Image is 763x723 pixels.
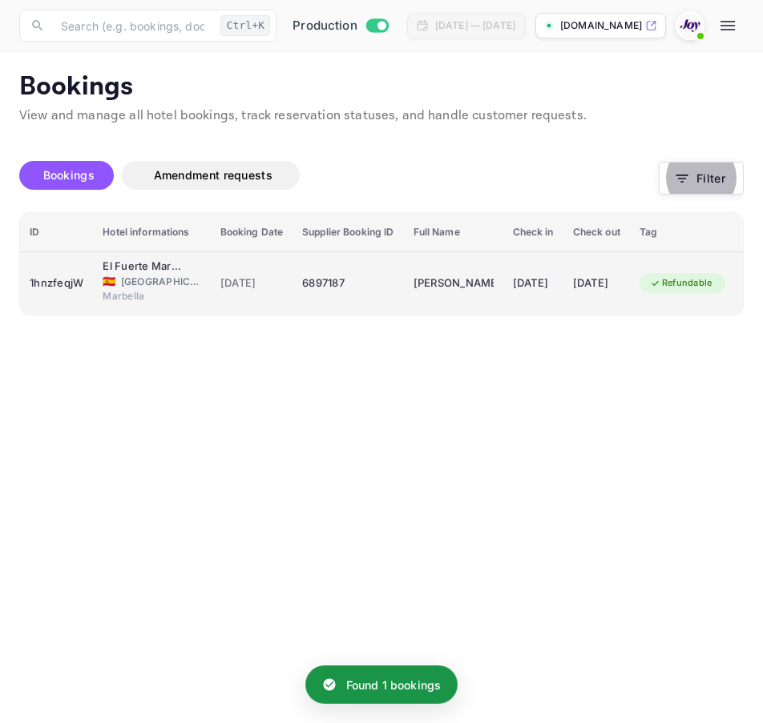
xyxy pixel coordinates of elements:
[30,271,83,296] div: 1hnzfeqjW
[659,162,744,195] button: Filter
[19,161,659,190] div: account-settings tabs
[43,168,95,182] span: Bookings
[640,273,723,293] div: Refundable
[51,10,214,42] input: Search (e.g. bookings, documentation)
[503,213,563,252] th: Check in
[513,271,554,296] div: [DATE]
[154,168,272,182] span: Amendment requests
[19,71,744,103] p: Bookings
[103,259,183,275] div: El Fuerte Marbella
[346,677,441,693] p: Found 1 bookings
[435,18,515,33] div: [DATE] — [DATE]
[293,213,403,252] th: Supplier Booking ID
[573,271,620,296] div: [DATE]
[19,106,744,126] p: View and manage all hotel bookings, track reservation statuses, and handle customer requests.
[293,17,357,35] span: Production
[563,213,630,252] th: Check out
[93,213,210,252] th: Hotel informations
[103,276,115,287] span: Spain
[103,289,183,303] span: Marbella
[630,213,736,252] th: Tag
[404,213,503,252] th: Full Name
[121,275,201,289] span: [GEOGRAPHIC_DATA]
[20,213,93,252] th: ID
[220,15,270,36] div: Ctrl+K
[414,271,494,296] div: Jo De Munster
[286,17,394,35] div: Switch to Sandbox mode
[560,18,642,33] p: [DOMAIN_NAME]
[302,271,394,296] div: 6897187
[677,13,703,38] img: With Joy
[211,213,293,252] th: Booking Date
[220,275,284,292] span: [DATE]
